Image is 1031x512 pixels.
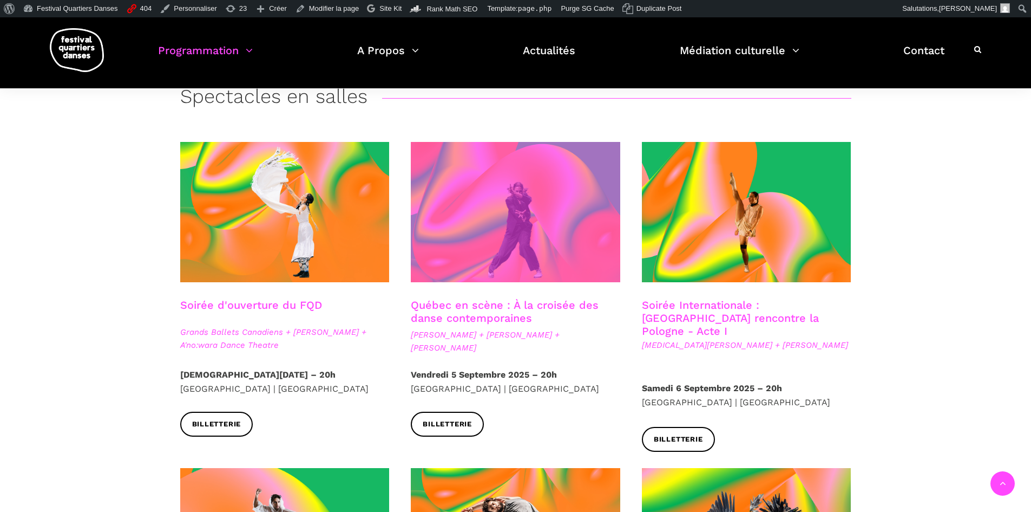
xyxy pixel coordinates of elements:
span: [PERSON_NAME] + [PERSON_NAME] + [PERSON_NAME] [411,328,620,354]
p: [GEOGRAPHIC_DATA] | [GEOGRAPHIC_DATA] [180,368,390,396]
a: Québec en scène : À la croisée des danse contemporaines [411,299,599,325]
span: Billetterie [192,419,241,430]
span: Grands Ballets Canadiens + [PERSON_NAME] + A'no:wara Dance Theatre [180,326,390,352]
strong: [DEMOGRAPHIC_DATA][DATE] – 20h [180,370,336,380]
a: Contact [903,41,944,73]
a: Médiation culturelle [680,41,799,73]
img: logo-fqd-med [50,28,104,72]
span: Rank Math SEO [426,5,477,13]
a: Billetterie [642,427,715,451]
span: [PERSON_NAME] [939,4,997,12]
a: Billetterie [411,412,484,436]
a: Soirée Internationale : [GEOGRAPHIC_DATA] rencontre la Pologne - Acte I [642,299,819,338]
span: page.php [518,4,552,12]
a: A Propos [357,41,419,73]
a: Actualités [523,41,575,73]
p: [GEOGRAPHIC_DATA] | [GEOGRAPHIC_DATA] [411,368,620,396]
span: Billetterie [423,419,472,430]
p: [GEOGRAPHIC_DATA] | [GEOGRAPHIC_DATA] [642,381,851,409]
a: Soirée d'ouverture du FQD [180,299,322,312]
h3: Spectacles en salles [180,85,367,112]
span: Billetterie [654,434,703,445]
span: [MEDICAL_DATA][PERSON_NAME] + [PERSON_NAME] [642,339,851,352]
strong: Samedi 6 Septembre 2025 – 20h [642,383,782,393]
span: Site Kit [379,4,402,12]
a: Programmation [158,41,253,73]
strong: Vendredi 5 Septembre 2025 – 20h [411,370,557,380]
a: Billetterie [180,412,253,436]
